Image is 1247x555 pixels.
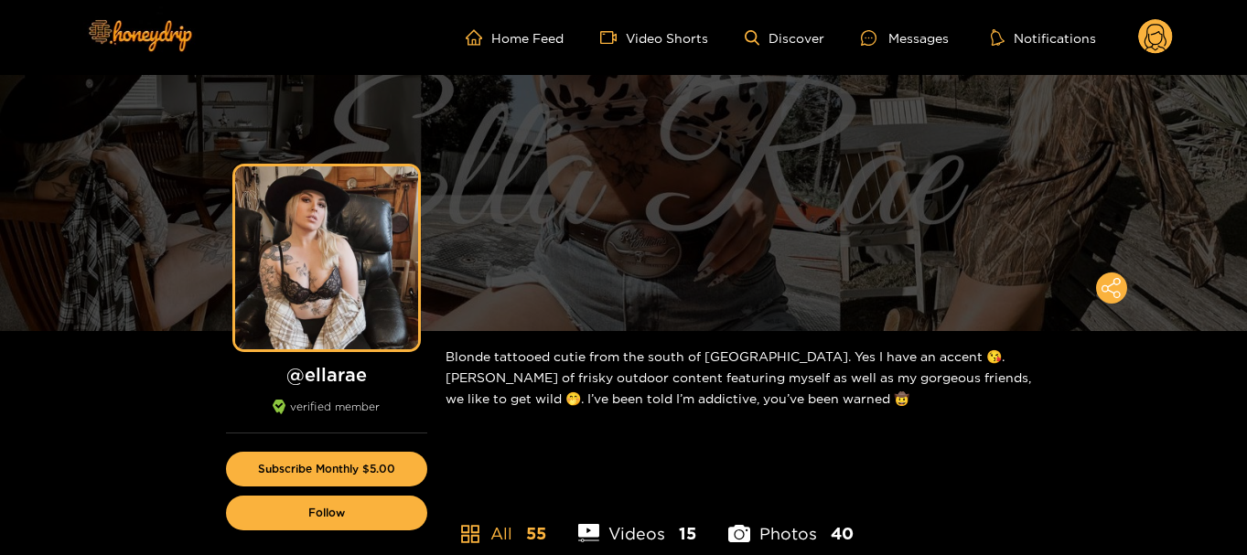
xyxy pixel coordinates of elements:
span: video-camera [600,29,626,46]
span: home [466,29,491,46]
span: appstore [459,523,481,545]
a: Home Feed [466,29,564,46]
button: Follow [226,496,427,530]
span: 15 [679,522,696,545]
a: Discover [745,30,824,46]
button: Notifications [985,28,1102,47]
div: Blonde tattooed cutie from the south of [GEOGRAPHIC_DATA]. Yes I have an accent 😘. [PERSON_NAME] ... [446,331,1040,423]
div: Messages [861,27,949,48]
span: Follow [308,507,345,519]
span: 40 [831,522,854,545]
button: Subscribe Monthly $5.00 [226,452,427,486]
span: 55 [526,522,546,545]
h1: @ ellarae [226,363,427,386]
div: verified member [226,400,427,433]
a: Video Shorts [600,29,708,46]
